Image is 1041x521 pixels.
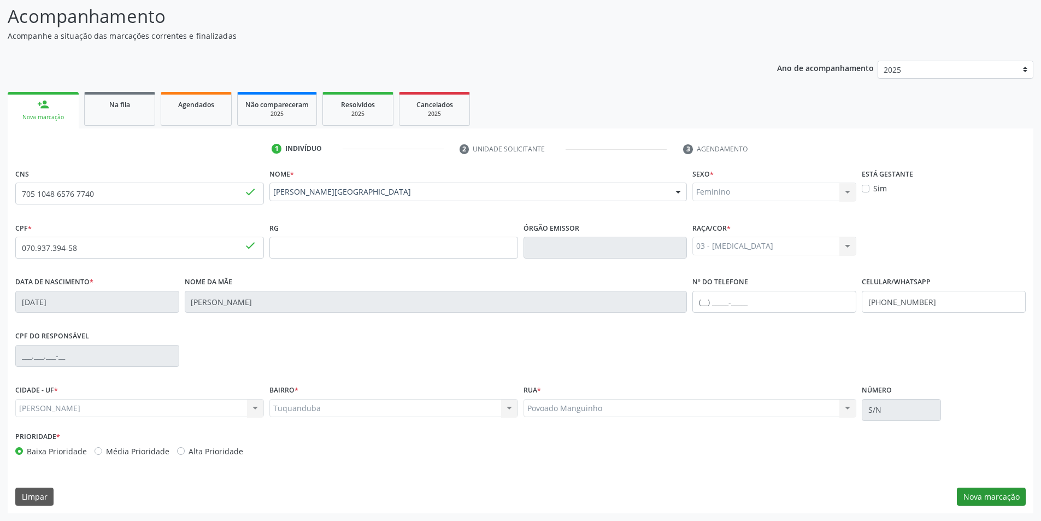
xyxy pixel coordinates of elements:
[15,220,32,237] label: CPF
[244,186,256,198] span: done
[15,382,58,399] label: CIDADE - UF
[692,274,748,291] label: Nº do Telefone
[862,291,1026,313] input: (__) _____-_____
[285,144,322,154] div: Indivíduo
[692,291,856,313] input: (__) _____-_____
[245,110,309,118] div: 2025
[524,220,579,237] label: Órgão emissor
[777,61,874,74] p: Ano de acompanhamento
[269,382,298,399] label: BAIRRO
[15,166,29,183] label: CNS
[15,274,93,291] label: Data de nascimento
[269,220,279,237] label: RG
[269,166,294,183] label: Nome
[8,3,726,30] p: Acompanhamento
[8,30,726,42] p: Acompanhe a situação das marcações correntes e finalizadas
[15,328,89,345] label: CPF do responsável
[178,100,214,109] span: Agendados
[407,110,462,118] div: 2025
[15,429,60,446] label: Prioridade
[341,100,375,109] span: Resolvidos
[957,488,1026,506] button: Nova marcação
[106,446,169,457] label: Média Prioridade
[15,113,71,121] div: Nova marcação
[27,446,87,457] label: Baixa Prioridade
[272,144,281,154] div: 1
[862,274,931,291] label: Celular/WhatsApp
[331,110,385,118] div: 2025
[873,183,887,194] label: Sim
[245,100,309,109] span: Não compareceram
[109,100,130,109] span: Na fila
[273,186,665,197] span: [PERSON_NAME][GEOGRAPHIC_DATA]
[692,220,731,237] label: Raça/cor
[185,274,232,291] label: Nome da mãe
[416,100,453,109] span: Cancelados
[692,166,714,183] label: Sexo
[37,98,49,110] div: person_add
[862,382,892,399] label: Número
[244,239,256,251] span: done
[862,166,913,183] label: Está gestante
[15,345,179,367] input: ___.___.___-__
[524,382,541,399] label: Rua
[189,446,243,457] label: Alta Prioridade
[15,291,179,313] input: __/__/____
